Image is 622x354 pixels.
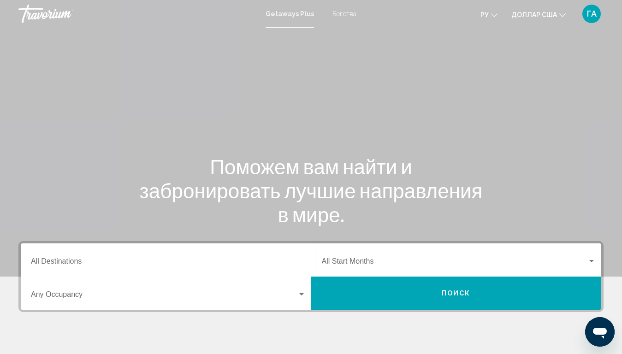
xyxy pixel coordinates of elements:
[18,5,256,23] a: Травориум
[585,317,615,347] iframe: Кнопка запуска окна обмена сообщениями
[21,243,601,310] div: Виджет поиска
[511,8,566,21] button: Изменить валюту
[511,11,557,18] font: доллар США
[442,290,471,297] span: Поиск
[587,9,597,18] font: ГА
[480,11,489,18] font: ру
[480,8,498,21] button: Изменить язык
[266,10,314,18] a: Getaways Plus
[332,10,356,18] a: Бегства
[311,277,602,310] button: Поиск
[138,154,484,226] h1: Поможем вам найти и забронировать лучшие направления в мире.
[580,4,604,24] button: Меню пользователя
